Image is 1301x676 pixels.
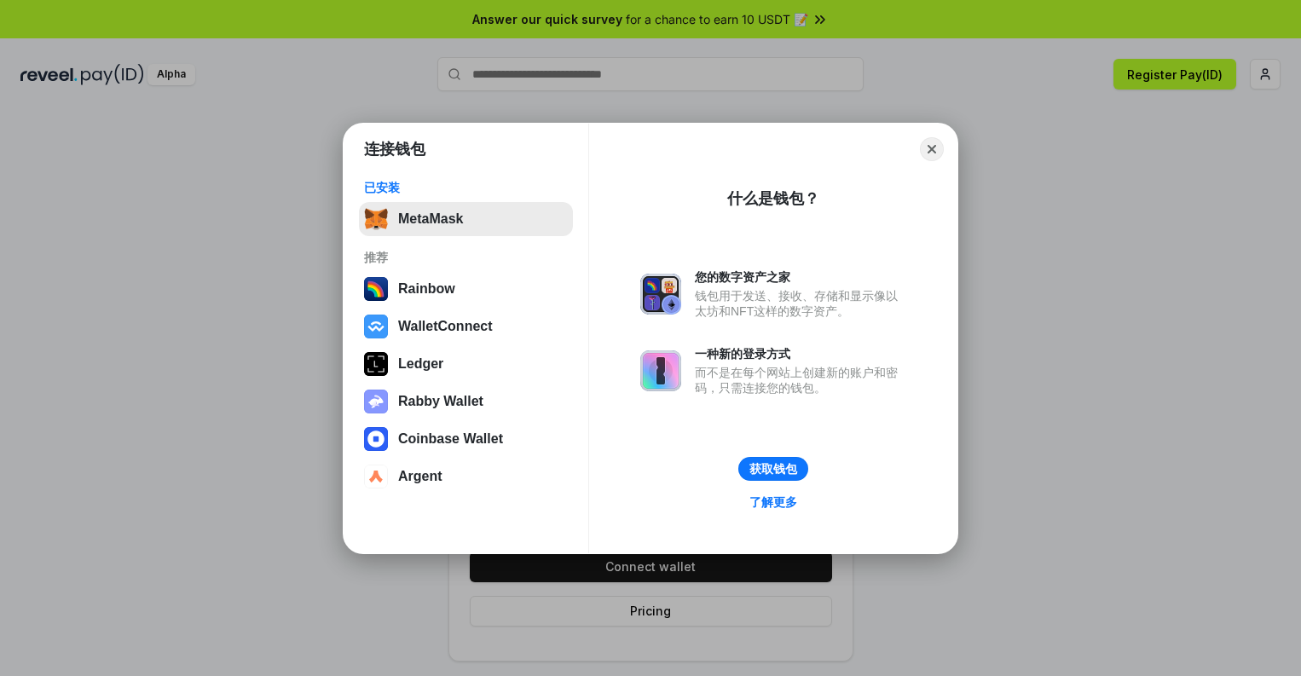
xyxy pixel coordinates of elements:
img: svg+xml,%3Csvg%20xmlns%3D%22http%3A%2F%2Fwww.w3.org%2F2000%2Fsvg%22%20width%3D%2228%22%20height%3... [364,352,388,376]
button: Coinbase Wallet [359,422,573,456]
div: 钱包用于发送、接收、存储和显示像以太坊和NFT这样的数字资产。 [695,288,906,319]
h1: 连接钱包 [364,139,425,159]
a: 了解更多 [739,491,807,513]
div: 什么是钱包？ [727,188,819,209]
div: MetaMask [398,211,463,227]
div: 了解更多 [749,494,797,510]
button: WalletConnect [359,309,573,344]
button: Ledger [359,347,573,381]
img: svg+xml,%3Csvg%20xmlns%3D%22http%3A%2F%2Fwww.w3.org%2F2000%2Fsvg%22%20fill%3D%22none%22%20viewBox... [640,350,681,391]
img: svg+xml,%3Csvg%20xmlns%3D%22http%3A%2F%2Fwww.w3.org%2F2000%2Fsvg%22%20fill%3D%22none%22%20viewBox... [640,274,681,315]
div: Coinbase Wallet [398,431,503,447]
button: Close [920,137,944,161]
div: WalletConnect [398,319,493,334]
img: svg+xml,%3Csvg%20width%3D%2228%22%20height%3D%2228%22%20viewBox%3D%220%200%2028%2028%22%20fill%3D... [364,427,388,451]
div: Rabby Wallet [398,394,483,409]
button: Rainbow [359,272,573,306]
img: svg+xml,%3Csvg%20xmlns%3D%22http%3A%2F%2Fwww.w3.org%2F2000%2Fsvg%22%20fill%3D%22none%22%20viewBox... [364,390,388,413]
div: Rainbow [398,281,455,297]
img: svg+xml,%3Csvg%20width%3D%2228%22%20height%3D%2228%22%20viewBox%3D%220%200%2028%2028%22%20fill%3D... [364,315,388,338]
img: svg+xml,%3Csvg%20width%3D%22120%22%20height%3D%22120%22%20viewBox%3D%220%200%20120%20120%22%20fil... [364,277,388,301]
div: 一种新的登录方式 [695,346,906,361]
div: 您的数字资产之家 [695,269,906,285]
div: 获取钱包 [749,461,797,477]
button: Rabby Wallet [359,384,573,419]
div: 而不是在每个网站上创建新的账户和密码，只需连接您的钱包。 [695,365,906,396]
button: Argent [359,459,573,494]
div: Ledger [398,356,443,372]
img: svg+xml,%3Csvg%20fill%3D%22none%22%20height%3D%2233%22%20viewBox%3D%220%200%2035%2033%22%20width%... [364,207,388,231]
button: MetaMask [359,202,573,236]
div: 推荐 [364,250,568,265]
div: Argent [398,469,442,484]
div: 已安装 [364,180,568,195]
button: 获取钱包 [738,457,808,481]
img: svg+xml,%3Csvg%20width%3D%2228%22%20height%3D%2228%22%20viewBox%3D%220%200%2028%2028%22%20fill%3D... [364,465,388,488]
